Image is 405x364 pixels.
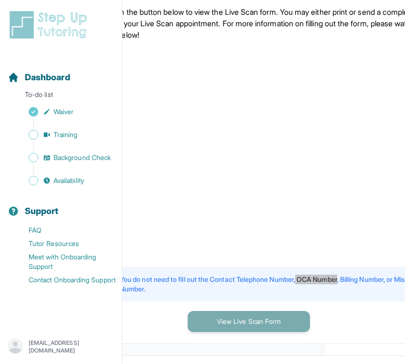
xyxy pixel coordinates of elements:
a: Meet with Onboarding Support [8,250,122,273]
button: [EMAIL_ADDRESS][DOMAIN_NAME] [8,338,114,355]
p: [EMAIL_ADDRESS][DOMAIN_NAME] [29,339,114,354]
span: Training [53,130,78,139]
a: Training [8,128,122,141]
a: FAQ [8,224,122,237]
span: Support [25,204,59,218]
span: Availability [53,176,84,185]
a: Contact Onboarding Support [8,273,122,287]
a: Dashboard [8,71,70,84]
button: View Live Scan Form [188,311,310,332]
button: Support [4,189,118,222]
a: View Live Scan Form [188,316,310,326]
span: Waiver [53,107,74,117]
span: Background Check [53,153,111,162]
a: Tutor Resources [8,237,122,250]
button: Dashboard [4,55,118,88]
a: Waiver [8,105,122,118]
img: logo [8,10,93,40]
p: To-do list [4,90,118,103]
a: Background Check [8,151,122,164]
span: Dashboard [25,71,70,84]
a: Availability [8,174,122,187]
